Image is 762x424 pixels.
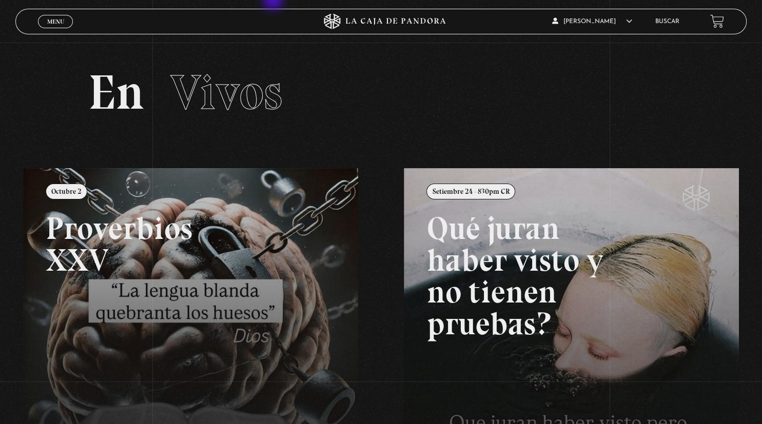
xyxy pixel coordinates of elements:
[88,68,674,117] h2: En
[655,18,679,25] a: Buscar
[44,27,68,34] span: Cerrar
[552,18,632,25] span: [PERSON_NAME]
[170,63,282,122] span: Vivos
[47,18,64,25] span: Menu
[710,14,724,28] a: View your shopping cart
